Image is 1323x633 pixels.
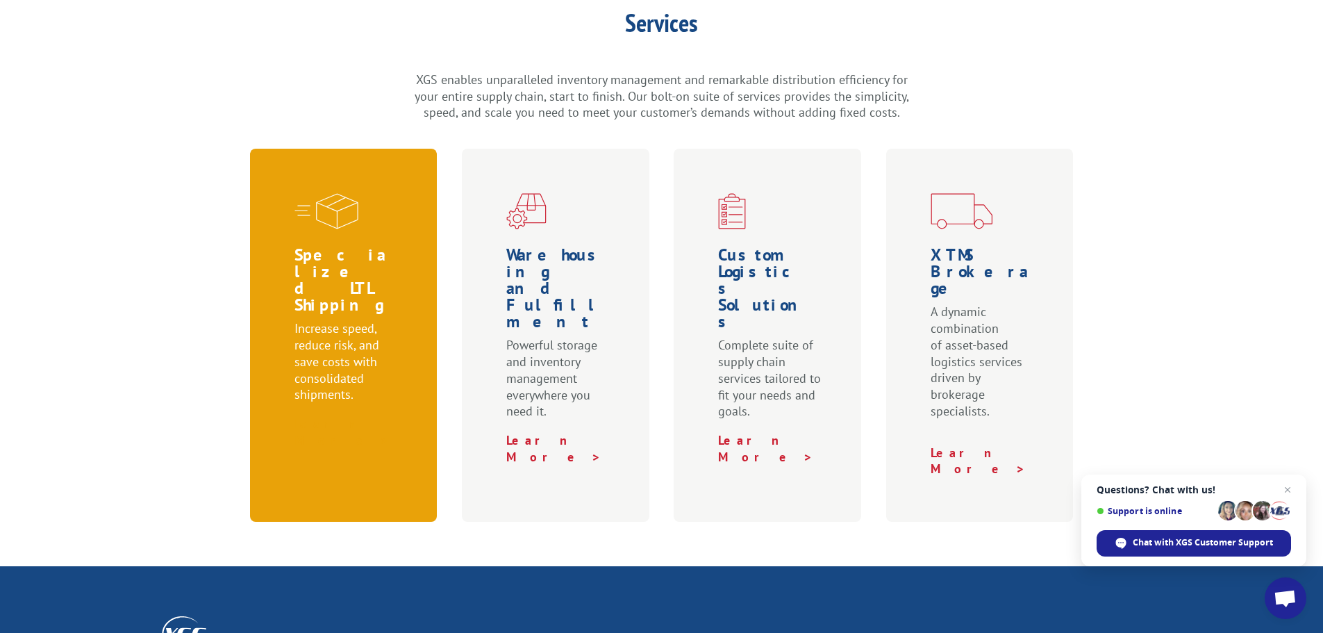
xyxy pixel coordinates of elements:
[931,193,992,229] img: xgs-icon-transportation-forms-red
[1265,577,1306,619] div: Open chat
[718,337,822,432] p: Complete suite of supply chain services tailored to fit your needs and goals.
[931,445,1026,477] a: Learn More >
[412,10,912,42] h1: Services
[506,432,601,465] a: Learn More >
[294,193,358,229] img: xgs-icon-specialized-ltl-red
[931,304,1035,432] p: A dynamic combination of asset-based logistics services driven by brokerage specialists.
[931,247,1035,304] h1: XTMS Brokerage
[1097,506,1213,516] span: Support is online
[718,432,813,465] a: Learn More >
[1279,482,1296,498] span: Close chat
[1097,530,1291,557] div: Chat with XGS Customer Support
[506,337,610,432] p: Powerful storage and inventory management everywhere you need it.
[412,72,912,121] p: XGS enables unparalleled inventory management and remarkable distribution efficiency for your ent...
[718,193,746,229] img: xgs-icon-custom-logistics-solutions-red
[294,320,399,416] p: Increase speed, reduce risk, and save costs with consolidated shipments.
[294,247,399,320] h1: Specialized LTL Shipping
[294,416,390,448] a: Learn More >
[1133,536,1273,549] span: Chat with XGS Customer Support
[718,247,822,337] h1: Custom Logistics Solutions
[506,193,547,229] img: xgs-icon-warehouseing-cutting-fulfillment-red
[506,247,610,337] h1: Warehousing and Fulfillment
[1097,484,1291,495] span: Questions? Chat with us!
